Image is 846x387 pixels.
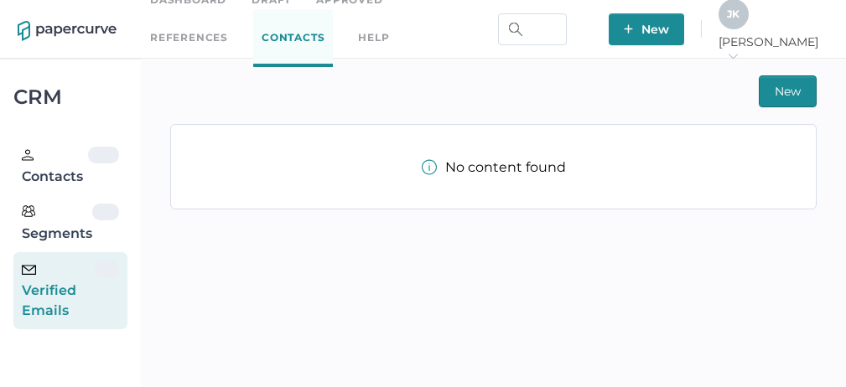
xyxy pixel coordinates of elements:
div: help [358,28,389,47]
a: References [150,28,228,47]
button: New [759,75,817,107]
div: No content found [422,159,566,175]
span: [PERSON_NAME] [719,34,828,64]
img: email-icon-black.c777dcea.svg [22,265,36,275]
img: person.20a629c4.svg [22,149,34,161]
span: J K [727,8,740,20]
span: New [775,76,801,106]
div: Segments [22,204,92,244]
img: segments.b9481e3d.svg [22,204,35,218]
img: papercurve-logo-colour.7244d18c.svg [18,21,117,41]
span: New [624,13,669,45]
button: New [609,13,684,45]
div: Contacts [22,147,88,187]
a: Contacts [253,9,333,67]
img: plus-white.e19ec114.svg [624,24,633,34]
div: Verified Emails [22,261,95,321]
i: arrow_right [727,50,739,62]
div: CRM [13,90,127,105]
img: info-tooltip-active.a952ecf1.svg [422,159,437,175]
input: Search Workspace [498,13,567,45]
img: search.bf03fe8b.svg [509,23,522,36]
